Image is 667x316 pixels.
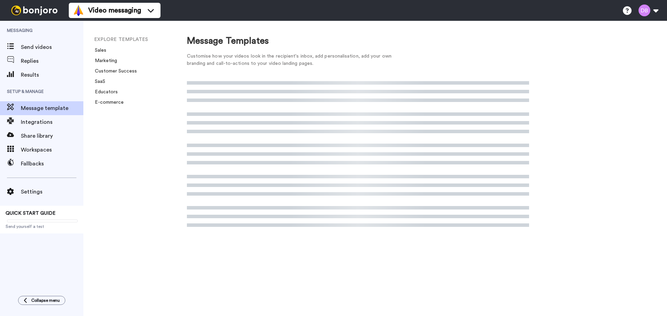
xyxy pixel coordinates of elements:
[21,160,83,168] span: Fallbacks
[91,48,106,53] a: Sales
[21,104,83,112] span: Message template
[91,58,117,63] a: Marketing
[6,224,78,229] span: Send yourself a test
[91,79,105,84] a: SaaS
[18,296,65,305] button: Collapse menu
[8,6,60,15] img: bj-logo-header-white.svg
[21,132,83,140] span: Share library
[91,69,137,74] a: Customer Success
[21,43,83,51] span: Send videos
[31,298,60,303] span: Collapse menu
[21,188,83,196] span: Settings
[187,35,529,48] div: Message Templates
[187,53,402,67] div: Customise how your videos look in the recipient's inbox, add personalisation, add your own brandi...
[73,5,84,16] img: vm-color.svg
[91,89,118,94] a: Educators
[88,6,141,15] span: Video messaging
[91,100,124,105] a: E-commerce
[94,36,188,43] li: EXPLORE TEMPLATES
[21,57,83,65] span: Replies
[21,71,83,79] span: Results
[21,146,83,154] span: Workspaces
[6,211,56,216] span: QUICK START GUIDE
[21,118,83,126] span: Integrations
